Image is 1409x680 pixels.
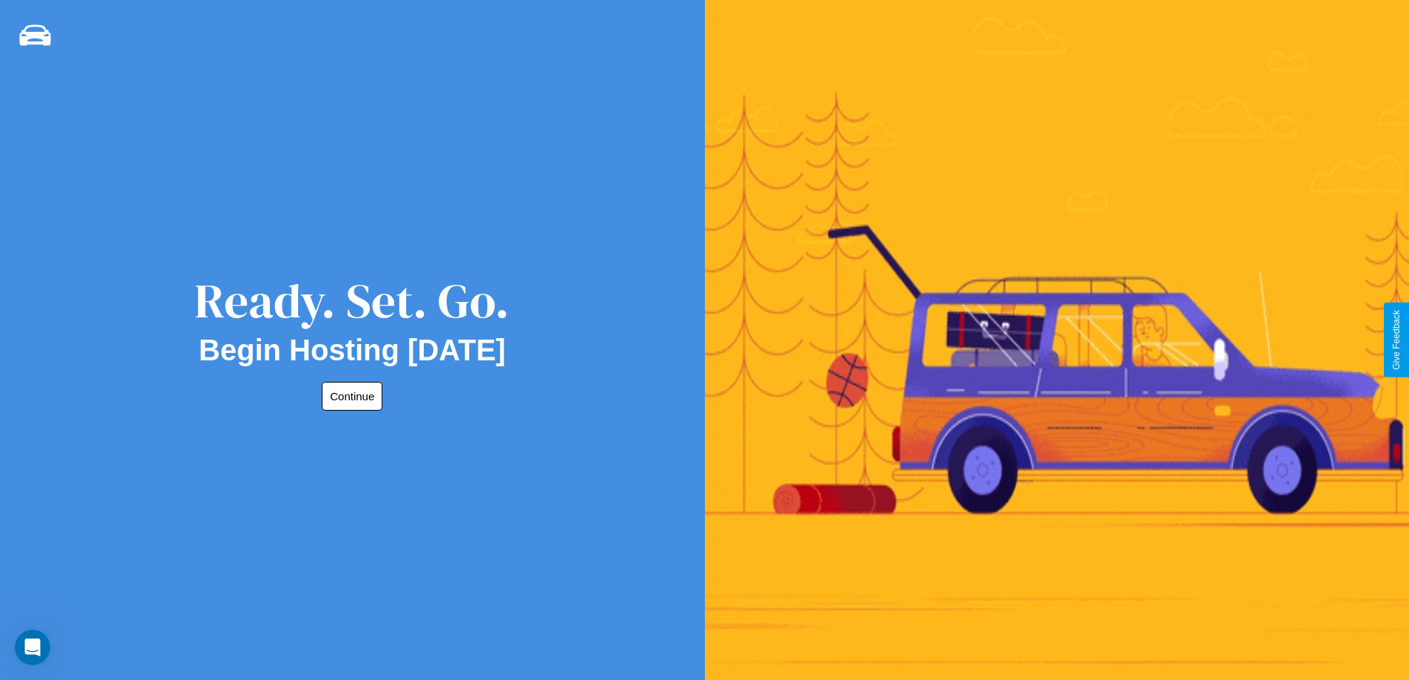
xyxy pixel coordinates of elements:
iframe: Intercom live chat [15,630,50,665]
h2: Begin Hosting [DATE] [199,334,506,367]
div: Ready. Set. Go. [195,268,510,334]
button: Continue [322,382,382,411]
div: Give Feedback [1391,310,1402,370]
